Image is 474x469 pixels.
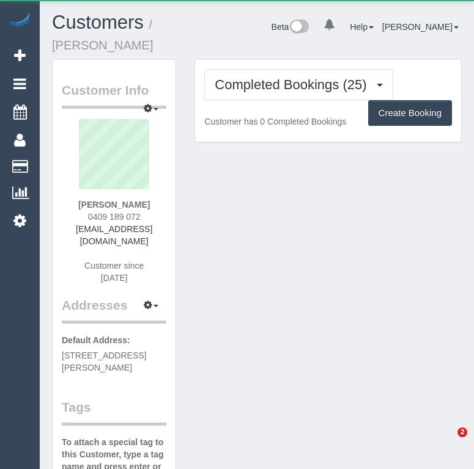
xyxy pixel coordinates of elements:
a: Customers [52,12,144,33]
a: Beta [272,22,309,32]
img: Automaid Logo [7,12,32,29]
iframe: Intercom live chat [432,427,462,457]
strong: [PERSON_NAME] [78,200,150,209]
span: Completed Bookings (25) [215,77,372,92]
legend: Tags [62,398,166,426]
label: Default Address: [62,334,130,346]
span: 2 [457,427,467,437]
button: Create Booking [368,100,452,126]
a: Help [350,22,374,32]
a: [PERSON_NAME] [382,22,459,32]
span: [STREET_ADDRESS][PERSON_NAME] [62,351,146,373]
span: Customer since [DATE] [84,261,144,283]
span: 0409 189 072 [88,212,141,222]
p: Customer has 0 Completed Bookings [204,115,452,128]
a: [EMAIL_ADDRESS][DOMAIN_NAME] [76,224,152,246]
legend: Customer Info [62,81,166,109]
img: New interface [289,20,309,35]
button: Completed Bookings (25) [204,69,393,100]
